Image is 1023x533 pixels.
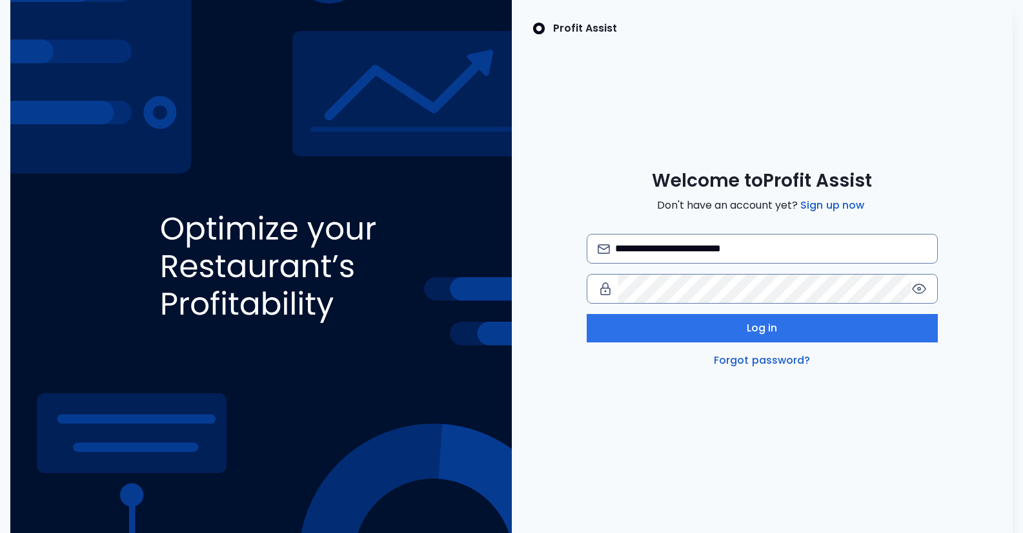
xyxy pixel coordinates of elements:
p: Profit Assist [553,21,617,36]
a: Forgot password? [711,353,813,368]
span: Welcome to Profit Assist [652,169,872,193]
button: Log in [587,314,938,342]
span: Log in [747,320,778,336]
img: SpotOn Logo [532,21,545,36]
img: email [598,244,610,254]
span: Don't have an account yet? [657,198,867,213]
a: Sign up now [798,198,867,213]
